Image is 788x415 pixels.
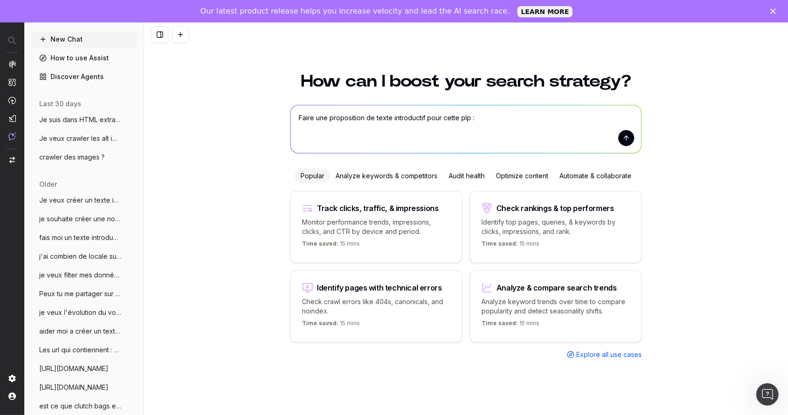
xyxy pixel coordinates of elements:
a: How to use Assist [32,51,136,66]
span: je veux filter mes données a la semaine [39,270,122,280]
img: Setting [8,375,16,382]
button: est ce que clutch bags est plus recherch [32,399,136,414]
iframe: Intercom live chat [756,383,779,406]
p: 15 mins [481,240,539,251]
span: Peux tu me partager sur [DOMAIN_NAME] le no [39,289,122,299]
span: [URL][DOMAIN_NAME] [39,364,108,373]
span: Les url qui contiennent : ?tp=221616 est [39,345,122,355]
span: je veux l'évolution du volume de recherc [39,308,122,317]
button: crawler des images ? [32,150,136,165]
div: Optimize content [490,168,554,183]
div: Check rankings & top performers [496,204,614,212]
span: Explore all use cases [576,350,642,359]
img: Intelligence [8,78,16,86]
h1: How can I boost your search strategy? [290,73,642,90]
span: Time saved: [481,320,518,327]
span: Je veux créer un texte introductif pour [39,196,122,205]
button: j'ai combien de locale sur [DOMAIN_NAME] [32,249,136,264]
div: Analyze & compare search trends [496,284,617,291]
p: Check crawl errors like 404s, canonicals, and noindex. [302,297,451,316]
button: je souhaite créer une nouvelle page sued [32,211,136,226]
button: fais moi un texte introductif pour cette [32,230,136,245]
div: Fermer [770,8,780,14]
button: je veux filter mes données a la semaine [32,268,136,283]
img: Assist [8,132,16,140]
a: Discover Agents [32,69,136,84]
img: Activation [8,96,16,104]
a: LEARN MORE [517,6,573,17]
div: Identify pages with technical errors [317,284,442,291]
button: Je veux crawler les alt images des plp c [32,131,136,146]
span: crawler des images ? [39,153,105,162]
div: Track clicks, traffic, & impressions [317,204,439,212]
img: My account [8,393,16,400]
span: fais moi un texte introductif pour cette [39,233,122,242]
button: New Chat [32,32,136,47]
p: Identify top pages, queries, & keywords by clicks, impressions, and rank. [481,218,630,236]
p: 15 mins [302,240,360,251]
span: aider moi a créer un texte introductif d [39,327,122,336]
button: Je suis dans HTML extraction je veux etr [32,112,136,127]
span: je souhaite créer une nouvelle page sued [39,214,122,224]
div: Analyze keywords & competitors [330,168,443,183]
button: je veux l'évolution du volume de recherc [32,305,136,320]
div: Our latest product release helps you increase velocity and lead the AI search race. [201,7,510,16]
p: 15 mins [302,320,360,331]
button: Je veux créer un texte introductif pour [32,193,136,208]
span: Time saved: [481,240,518,247]
span: Time saved: [302,320,338,327]
textarea: Faire une proposition de texte introductif pour cette plp : [291,105,641,153]
img: Analytics [8,60,16,68]
button: [URL][DOMAIN_NAME] [32,380,136,395]
span: Je veux crawler les alt images des plp c [39,134,122,143]
span: est ce que clutch bags est plus recherch [39,401,122,411]
p: 15 mins [481,320,539,331]
span: [URL][DOMAIN_NAME] [39,383,108,392]
span: last 30 days [39,99,81,109]
p: Monitor performance trends, impressions, clicks, and CTR by device and period. [302,218,451,236]
div: Popular [295,168,330,183]
div: Audit health [443,168,490,183]
button: Les url qui contiennent : ?tp=221616 est [32,342,136,357]
p: Analyze keyword trends over time to compare popularity and detect seasonality shifts. [481,297,630,316]
button: [URL][DOMAIN_NAME] [32,361,136,376]
img: Switch project [9,157,15,163]
span: j'ai combien de locale sur [DOMAIN_NAME] [39,252,122,261]
a: Explore all use cases [567,350,642,359]
button: Peux tu me partager sur [DOMAIN_NAME] le no [32,286,136,301]
div: Automate & collaborate [554,168,637,183]
span: older [39,180,57,189]
span: Je suis dans HTML extraction je veux etr [39,115,122,124]
button: aider moi a créer un texte introductif d [32,324,136,339]
img: Studio [8,115,16,122]
span: Time saved: [302,240,338,247]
